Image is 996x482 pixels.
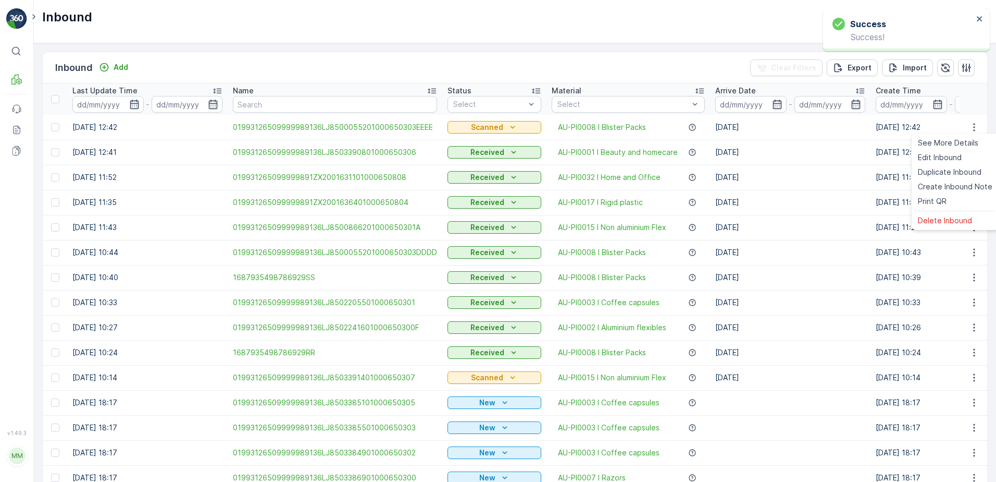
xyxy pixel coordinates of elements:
[67,140,228,165] td: [DATE] 12:41
[233,247,437,258] a: 01993126509999989136LJ8500055201000650303DDDD
[447,221,541,234] button: Received
[558,172,661,183] span: AU-PI0032 I Home and Office
[558,322,666,333] span: AU-PI0002 I Aluminium flexibles
[918,196,947,207] span: Print QR
[558,147,678,158] a: AU-PI0001 I Beauty and homecare
[558,372,666,383] a: AU-PI0015 I Non aluminium Flex
[42,9,92,26] p: Inbound
[67,440,228,465] td: [DATE] 18:17
[233,172,437,183] a: 019931265099999891ZX2001631101000650808
[233,448,437,458] a: 01993126509999989136LJ8503384901000650302
[233,147,437,158] span: 01993126509999989136LJ8503390801000650306
[64,223,179,232] span: AU-PI0015 I Non aluminium Flex
[67,340,228,365] td: [DATE] 10:24
[67,215,228,240] td: [DATE] 11:43
[447,246,541,259] button: Received
[51,173,59,182] div: Toggle Row Selected
[710,165,870,190] td: [DATE]
[558,197,643,208] a: AU-PI0017 I Rigid plastic
[146,98,150,111] p: -
[51,449,59,457] div: Toggle Row Selected
[710,115,870,140] td: [DATE]
[832,32,973,42] p: Success!
[850,18,886,30] h3: Success
[51,424,59,432] div: Toggle Row Selected
[51,399,59,407] div: Toggle Row Selected
[558,247,646,258] span: AU-PI0008 I Blister Packs
[67,315,228,340] td: [DATE] 10:27
[447,296,541,309] button: Received
[447,196,541,209] button: Received
[710,190,870,215] td: [DATE]
[710,290,870,315] td: [DATE]
[447,346,541,359] button: Received
[152,96,223,113] input: dd/mm/yyyy
[471,372,503,383] p: Scanned
[67,265,228,290] td: [DATE] 10:40
[876,86,921,96] p: Create Time
[67,365,228,390] td: [DATE] 10:14
[233,96,437,113] input: Search
[470,172,504,183] p: Received
[72,96,144,113] input: dd/mm/yyyy
[558,222,666,233] span: AU-PI0015 I Non aluminium Flex
[233,86,254,96] p: Name
[6,8,27,29] img: logo
[51,273,59,282] div: Toggle Row Selected
[447,447,541,459] button: New
[233,322,437,333] span: 01993126509999989136LJ8502241601000650300F
[558,122,646,132] a: AU-PI0008 I Blister Packs
[447,271,541,284] button: Received
[918,138,978,148] span: See More Details
[9,240,58,249] span: Net Amount :
[51,298,59,307] div: Toggle Row Selected
[55,61,93,75] p: Inbound
[9,206,59,214] span: First Weight :
[6,438,27,474] button: MM
[710,340,870,365] td: [DATE]
[558,448,659,458] span: AU-PI0003 I Coffee capsules
[447,421,541,434] button: New
[51,323,59,332] div: Toggle Row Selected
[558,423,659,433] a: AU-PI0003 I Coffee capsules
[67,165,228,190] td: [DATE] 11:52
[710,240,870,265] td: [DATE]
[233,297,437,308] a: 01993126509999989136LJ8502205501000650301
[51,348,59,357] div: Toggle Row Selected
[51,373,59,382] div: Toggle Row Selected
[67,190,228,215] td: [DATE] 11:35
[558,272,646,283] a: AU-PI0008 I Blister Packs
[557,99,689,110] p: Select
[9,223,64,232] span: Material Type :
[58,240,85,249] span: 2.24 kg
[51,148,59,156] div: Toggle Row Selected
[470,272,504,283] p: Received
[67,390,228,415] td: [DATE] 18:17
[470,222,504,233] p: Received
[558,347,646,358] span: AU-PI0008 I Blister Packs
[471,122,503,132] p: Scanned
[453,99,525,110] p: Select
[479,423,495,433] p: New
[51,223,59,232] div: Toggle Row Selected
[233,397,437,408] span: 01993126509999989136LJ8503385101000650305
[9,188,55,197] span: Arrive Date :
[827,59,878,76] button: Export
[51,123,59,131] div: Toggle Row Selected
[233,222,437,233] span: 01993126509999989136LJ8500866201000650301A
[233,122,437,132] a: 01993126509999989136LJ8500055201000650303EEEE
[447,171,541,184] button: Received
[470,322,504,333] p: Received
[470,297,504,308] p: Received
[67,415,228,440] td: [DATE] 18:17
[976,15,983,25] button: close
[6,430,27,436] span: v 1.49.3
[447,86,471,96] p: Status
[918,167,981,177] span: Duplicate Inbound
